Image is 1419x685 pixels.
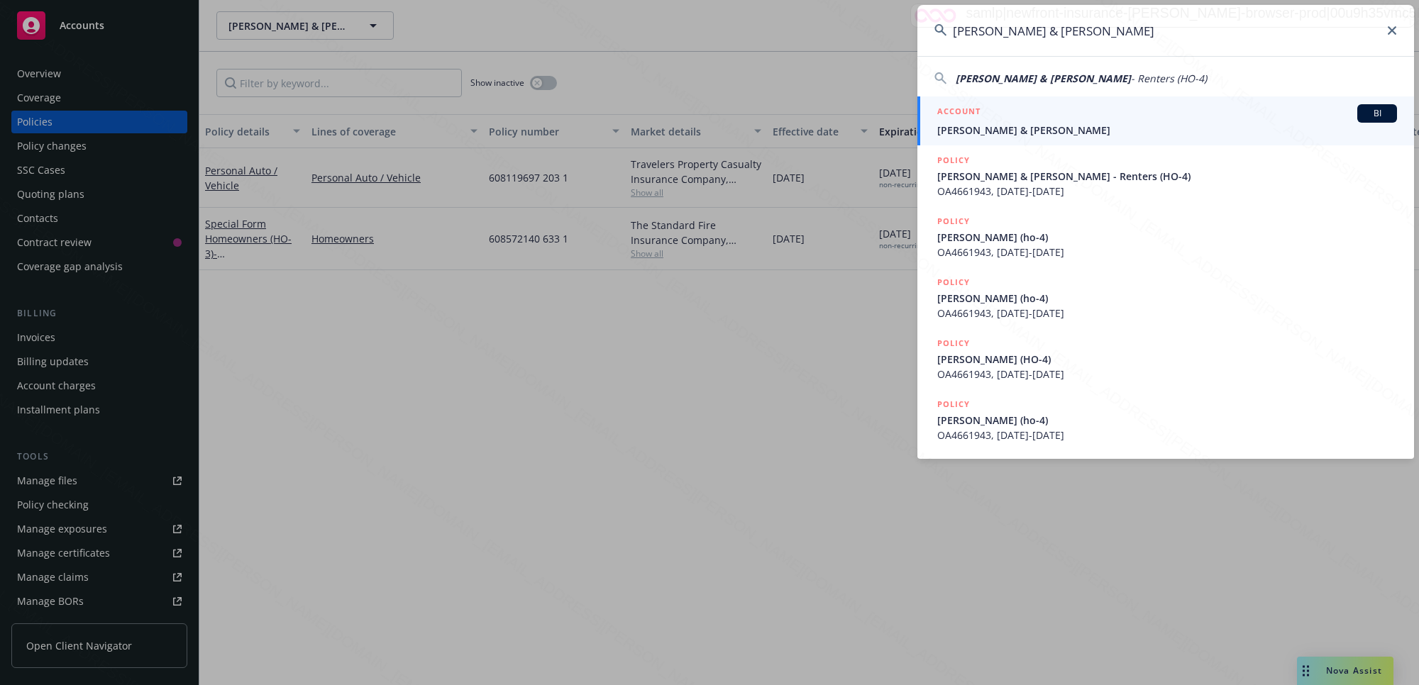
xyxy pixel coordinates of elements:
[937,230,1397,245] span: [PERSON_NAME] (ho-4)
[917,96,1414,145] a: ACCOUNTBI[PERSON_NAME] & [PERSON_NAME]
[917,389,1414,450] a: POLICY[PERSON_NAME] (ho-4)OA4661943, [DATE]-[DATE]
[917,145,1414,206] a: POLICY[PERSON_NAME] & [PERSON_NAME] - Renters (HO-4)OA4661943, [DATE]-[DATE]
[937,184,1397,199] span: OA4661943, [DATE]-[DATE]
[937,306,1397,321] span: OA4661943, [DATE]-[DATE]
[937,367,1397,382] span: OA4661943, [DATE]-[DATE]
[1131,72,1207,85] span: - Renters (HO-4)
[937,428,1397,442] span: OA4661943, [DATE]-[DATE]
[1363,107,1391,120] span: BI
[917,5,1414,56] input: Search...
[937,397,970,411] h5: POLICY
[917,206,1414,267] a: POLICY[PERSON_NAME] (ho-4)OA4661943, [DATE]-[DATE]
[937,123,1397,138] span: [PERSON_NAME] & [PERSON_NAME]
[937,169,1397,184] span: [PERSON_NAME] & [PERSON_NAME] - Renters (HO-4)
[937,214,970,228] h5: POLICY
[937,352,1397,367] span: [PERSON_NAME] (HO-4)
[937,291,1397,306] span: [PERSON_NAME] (ho-4)
[937,413,1397,428] span: [PERSON_NAME] (ho-4)
[937,104,981,121] h5: ACCOUNT
[937,336,970,350] h5: POLICY
[937,153,970,167] h5: POLICY
[917,328,1414,389] a: POLICY[PERSON_NAME] (HO-4)OA4661943, [DATE]-[DATE]
[937,245,1397,260] span: OA4661943, [DATE]-[DATE]
[956,72,1131,85] span: [PERSON_NAME] & [PERSON_NAME]
[917,267,1414,328] a: POLICY[PERSON_NAME] (ho-4)OA4661943, [DATE]-[DATE]
[937,275,970,289] h5: POLICY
